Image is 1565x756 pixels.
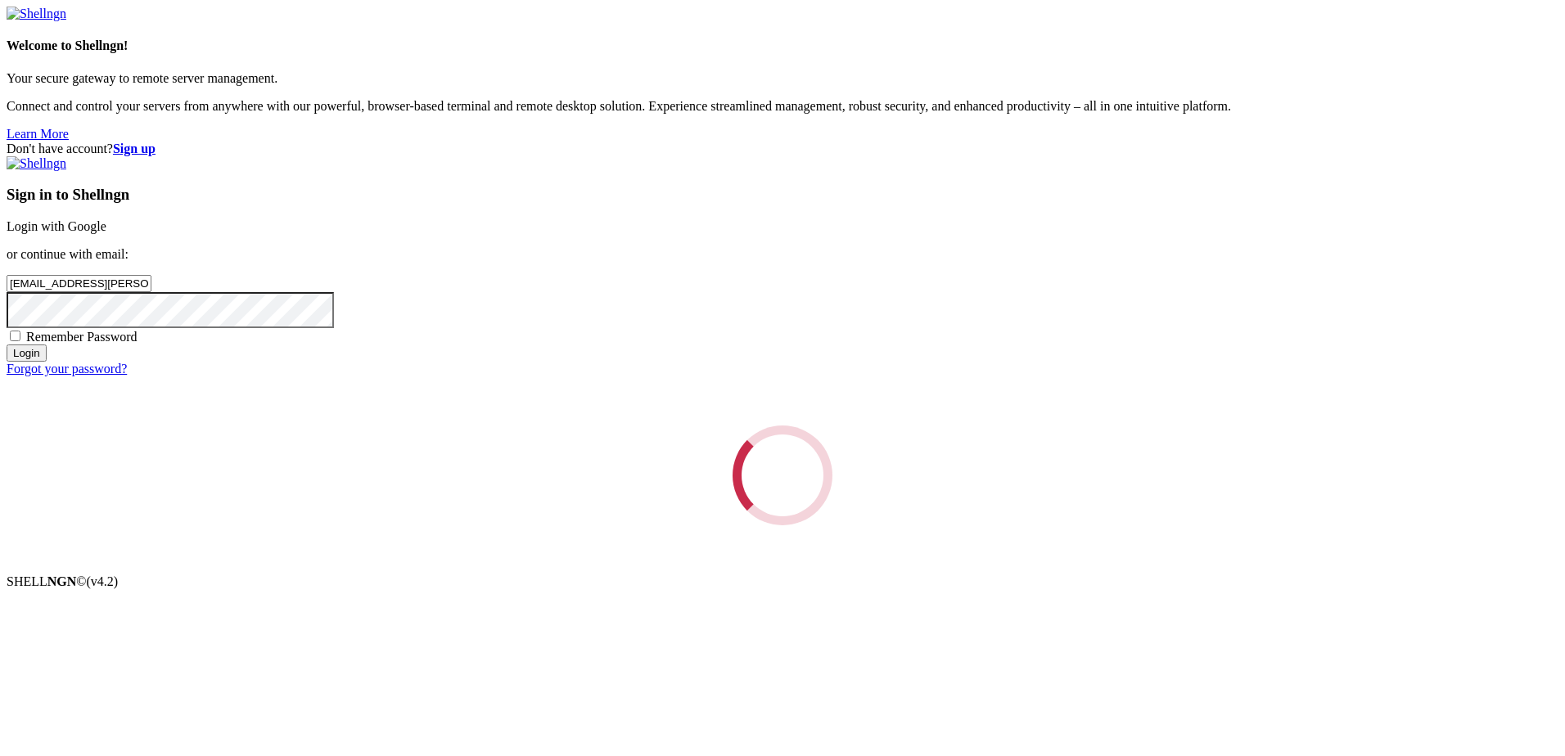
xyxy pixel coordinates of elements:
[7,38,1558,53] h4: Welcome to Shellngn!
[26,330,138,344] span: Remember Password
[7,7,66,21] img: Shellngn
[10,331,20,341] input: Remember Password
[47,574,77,588] b: NGN
[7,574,118,588] span: SHELL ©
[7,219,106,233] a: Login with Google
[7,127,69,141] a: Learn More
[7,362,127,376] a: Forgot your password?
[87,574,119,588] span: 4.2.0
[7,99,1558,114] p: Connect and control your servers from anywhere with our powerful, browser-based terminal and remo...
[7,186,1558,204] h3: Sign in to Shellngn
[7,275,151,292] input: Email address
[113,142,156,155] a: Sign up
[733,425,832,525] div: Loading...
[7,142,1558,156] div: Don't have account?
[7,344,47,362] input: Login
[7,247,1558,262] p: or continue with email:
[7,156,66,171] img: Shellngn
[7,71,1558,86] p: Your secure gateway to remote server management.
